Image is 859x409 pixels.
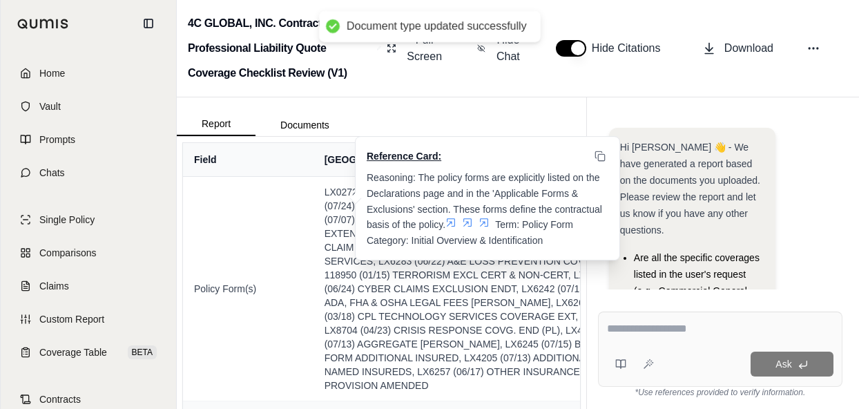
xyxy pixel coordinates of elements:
span: Claims [39,279,69,293]
button: Ask [751,352,833,377]
div: Document type updated successfully [347,19,527,34]
span: Reference Card: [367,149,441,163]
span: LX0272 (06/24) CONTRACTORS PROF LIAB DEC, LX0271 (07/24) CONTRACTORS PROFESSIONAL LIABILIT, LX817... [325,185,610,392]
img: Qumis Logo [17,19,69,29]
span: Coverage Table [39,345,107,359]
a: Prompts [9,124,168,155]
span: Vault [39,99,61,113]
button: Collapse sidebar [137,12,160,35]
span: Home [39,66,65,80]
span: Ask [775,359,791,370]
span: BETA [128,345,157,359]
span: Comparisons [39,246,96,260]
button: Copy to clipboard [592,148,608,164]
a: Claims [9,271,168,301]
a: Custom Report [9,304,168,334]
button: Report [177,113,255,136]
a: Home [9,58,168,88]
a: Vault [9,91,168,122]
span: Reasoning: The policy forms are explicitly listed on the Declarations page and in the 'Applicable... [367,172,605,230]
button: Hide Chat [472,26,528,70]
span: Hide Chat [494,32,523,65]
th: [GEOGRAPHIC_DATA] [313,143,621,176]
span: Download [724,40,773,57]
button: Full Screen [381,26,450,70]
span: Single Policy [39,213,95,227]
div: *Use references provided to verify information. [598,387,842,398]
button: Documents [255,114,354,136]
span: Hi [PERSON_NAME] 👋 - We have generated a report based on the documents you uploaded. Please revie... [620,142,760,236]
span: Chats [39,166,65,180]
h2: 4C GLOBAL, INC. Contractors Professional Liability Quote Coverage Checklist Review (V1) [188,11,371,86]
span: Policy Form(s) [194,282,302,296]
span: Hide Citations [592,40,669,57]
th: Field [183,143,313,176]
a: Single Policy [9,204,168,235]
span: Full Screen [405,32,444,65]
a: Coverage TableBETA [9,337,168,368]
a: Comparisons [9,238,168,268]
span: Contracts [39,392,81,406]
a: Chats [9,158,168,188]
span: Custom Report [39,312,104,326]
button: Download [697,35,779,62]
span: Prompts [39,133,75,146]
